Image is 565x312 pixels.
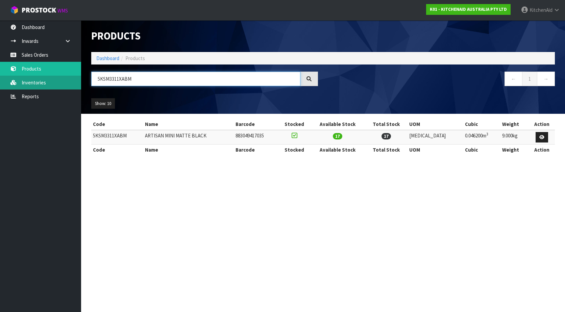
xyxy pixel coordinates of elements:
th: Name [143,145,234,155]
h1: Products [91,30,318,42]
th: Weight [500,145,529,155]
strong: K01 - KITCHENAID AUSTRALIA PTY LTD [430,6,507,12]
th: Action [529,119,555,130]
th: Total Stock [365,145,408,155]
a: ← [505,72,522,86]
th: UOM [408,145,463,155]
sup: 3 [486,132,488,136]
nav: Page navigation [328,72,555,88]
a: → [537,72,555,86]
th: Stocked [278,145,310,155]
th: Available Stock [310,119,365,130]
th: Code [91,145,143,155]
th: Code [91,119,143,130]
td: 9.000kg [500,130,529,145]
th: Barcode [234,145,278,155]
th: Weight [500,119,529,130]
th: Barcode [234,119,278,130]
th: Action [529,145,555,155]
span: ProStock [22,6,56,15]
td: 0.046200m [463,130,500,145]
td: [MEDICAL_DATA] [408,130,463,145]
th: Total Stock [365,119,408,130]
th: Stocked [278,119,310,130]
span: 17 [333,133,342,139]
span: Products [125,55,145,61]
img: cube-alt.png [10,6,19,14]
span: 17 [382,133,391,139]
input: Search products [91,72,300,86]
th: Name [143,119,234,130]
th: UOM [408,119,463,130]
small: WMS [57,7,68,14]
td: ARTISAN MINI MATTE BLACK [143,130,234,145]
th: Available Stock [310,145,365,155]
button: Show: 10 [91,98,115,109]
td: 5KSM3311XABM [91,130,143,145]
span: KitchenAid [530,7,552,13]
th: Cubic [463,119,500,130]
a: 1 [522,72,537,86]
td: 883049417035 [234,130,278,145]
th: Cubic [463,145,500,155]
a: Dashboard [96,55,119,61]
